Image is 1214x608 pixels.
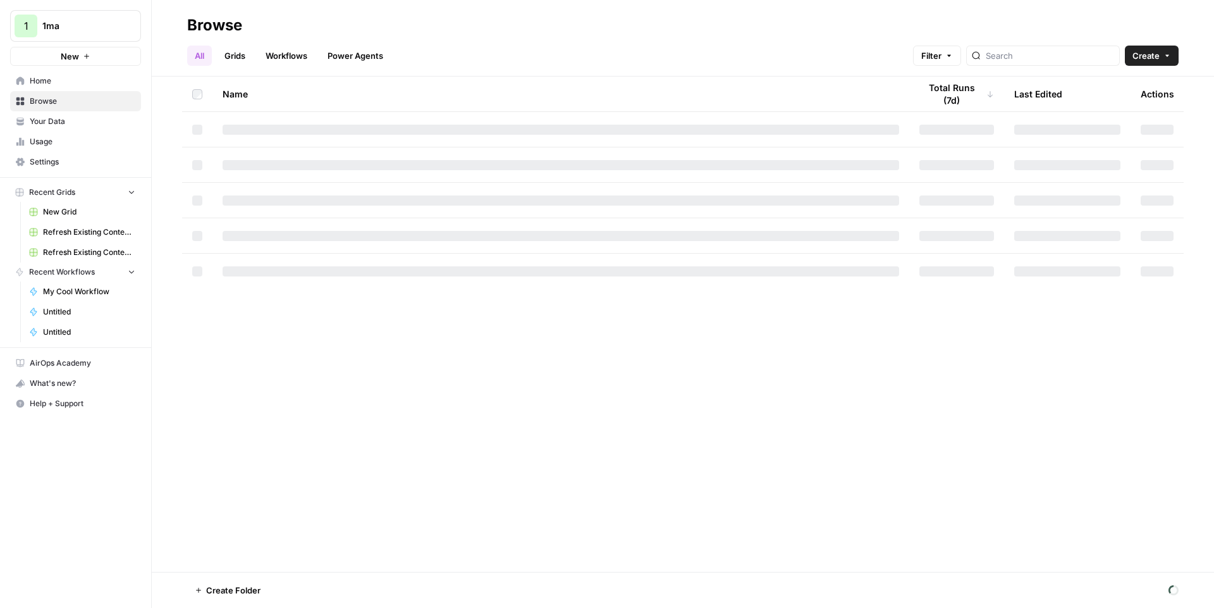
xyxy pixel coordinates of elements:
a: Your Data [10,111,141,132]
a: Workflows [258,46,315,66]
a: Home [10,71,141,91]
span: Recent Workflows [29,266,95,278]
span: AirOps Academy [30,357,135,369]
div: Actions [1141,77,1174,111]
span: Untitled [43,306,135,318]
span: Refresh Existing Content (12) [43,247,135,258]
span: Untitled [43,326,135,338]
span: My Cool Workflow [43,286,135,297]
a: Usage [10,132,141,152]
span: Create [1132,49,1160,62]
a: Power Agents [320,46,391,66]
span: Usage [30,136,135,147]
a: All [187,46,212,66]
a: Untitled [23,322,141,342]
a: My Cool Workflow [23,282,141,302]
button: Recent Workflows [10,263,141,282]
a: Refresh Existing Content (12) [23,242,141,263]
a: Refresh Existing Content (13) [23,222,141,242]
span: Settings [30,156,135,168]
span: 1ma [42,20,119,32]
a: Settings [10,152,141,172]
a: Browse [10,91,141,111]
div: Browse [187,15,242,35]
span: Recent Grids [29,187,75,198]
div: Total Runs (7d) [919,77,994,111]
button: Create [1125,46,1179,66]
span: 1 [24,18,28,34]
input: Search [986,49,1114,62]
span: Filter [921,49,941,62]
a: Untitled [23,302,141,322]
span: Help + Support [30,398,135,409]
button: Help + Support [10,394,141,414]
span: Browse [30,96,135,107]
span: Refresh Existing Content (13) [43,226,135,238]
button: Recent Grids [10,183,141,202]
button: Create Folder [187,580,268,600]
a: Grids [217,46,253,66]
span: Create Folder [206,584,261,597]
div: What's new? [11,374,140,393]
button: Filter [913,46,961,66]
span: New Grid [43,206,135,218]
button: Workspace: 1ma [10,10,141,42]
a: New Grid [23,202,141,222]
span: Home [30,75,135,87]
span: New [61,50,79,63]
button: New [10,47,141,66]
div: Name [223,77,899,111]
span: Your Data [30,116,135,127]
a: AirOps Academy [10,353,141,373]
div: Last Edited [1014,77,1062,111]
button: What's new? [10,373,141,394]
